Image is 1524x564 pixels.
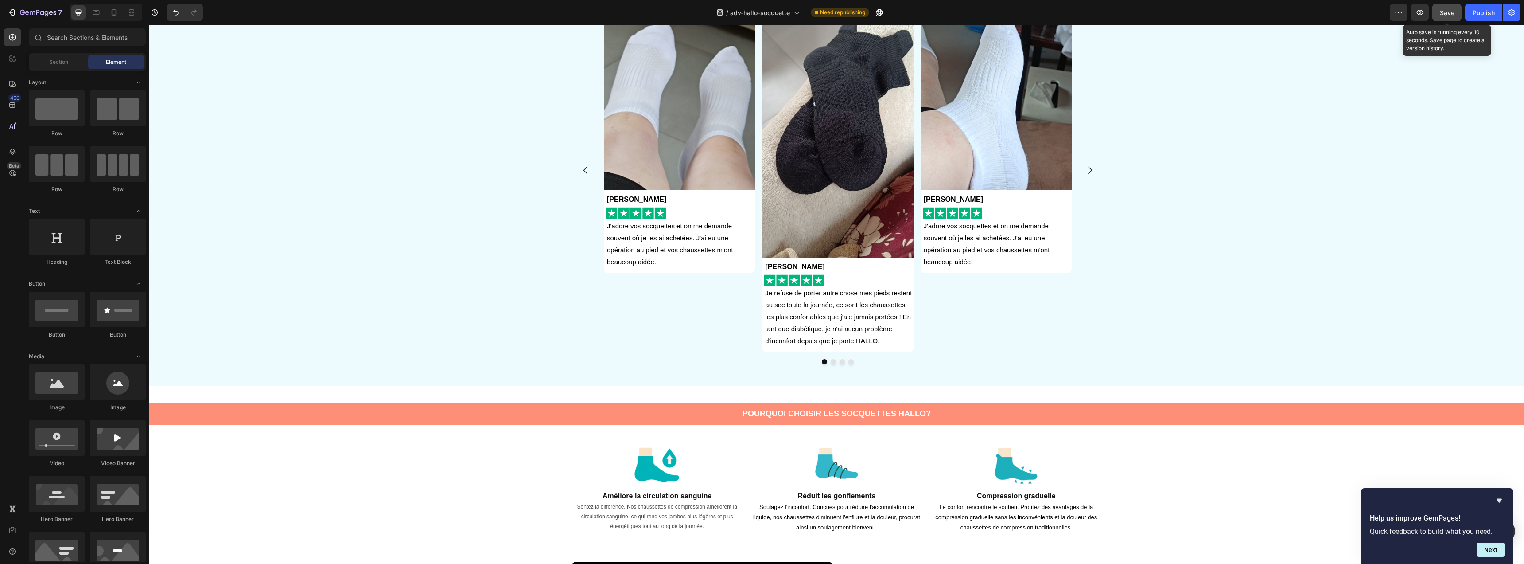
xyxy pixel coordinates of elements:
div: Heading [29,258,85,266]
div: Row [90,129,146,137]
img: gempages_584109555860898373-b924561a-136d-42a9-b8d7-3065dea7a621.png [482,414,534,466]
div: Row [29,185,85,193]
span: Toggle open [132,204,146,218]
strong: [PERSON_NAME] [616,238,675,246]
img: gempages_584109555860898373-2e2a3eca-88ac-4bdd-87d4-988e7c431f5a.png [615,250,675,262]
p: J'adore vos socquettes et on me demande souvent où je les ai achetées. J'ai eu une opération au p... [774,195,921,243]
div: 450 [8,94,21,102]
div: Button [90,331,146,339]
h2: Réduit les gonflements [601,466,774,477]
button: Save [1432,4,1462,21]
input: Search Sections & Elements [29,28,146,46]
span: Toggle open [132,349,146,364]
button: Carousel Back Arrow [424,133,449,158]
button: Hide survey [1494,495,1505,506]
span: Layout [29,78,46,86]
div: Row [90,185,146,193]
strong: [PERSON_NAME] [458,171,517,178]
p: Sentez la différence. Nos chaussettes de compression améliorent la circulation sanguine, ce qui r... [423,478,593,506]
div: Beta [7,162,21,169]
button: Next question [1477,543,1505,557]
span: Text [29,207,40,215]
button: Dot [673,334,678,340]
div: Text Block [90,258,146,266]
span: Element [106,58,126,66]
span: Le confort rencontre le soutien. Profitez des avantages de la compression graduelle sans les inco... [786,479,948,505]
div: Hero Banner [29,515,85,523]
span: adv-hallo-socquette [730,8,790,17]
p: Quick feedback to build what you need. [1370,527,1505,536]
p: Je refuse de porter autre chose mes pieds restent au sec toute la journée, ce sont les chaussette... [616,262,763,322]
span: Button [29,280,45,288]
div: Undo/Redo [167,4,203,21]
div: Hero Banner [90,515,146,523]
p: 7 [58,7,62,18]
div: Row [29,129,85,137]
span: Save [1440,9,1454,16]
iframe: Design area [149,25,1524,564]
div: Image [90,403,146,411]
img: gempages_584109555860898373-599367aa-f9c7-4fea-96e6-7109a09058e3.png [661,414,713,466]
div: Publish [1473,8,1495,17]
button: Dot [690,334,696,340]
span: Soulagez l'inconfort. Conçues pour réduire l'accumulation de liquide, nos chaussettes diminuent l... [604,479,771,505]
span: / [726,8,728,17]
div: Help us improve GemPages! [1370,495,1505,557]
button: Dot [681,334,687,340]
button: Publish [1465,4,1502,21]
div: Button [29,331,85,339]
img: gempages_584109555860898373-2e2a3eca-88ac-4bdd-87d4-988e7c431f5a.png [457,182,517,194]
h2: Help us improve GemPages! [1370,513,1505,524]
div: Video [29,459,85,467]
h2: Compression graduelle [781,466,953,477]
p: J'adore vos socquettes et on me demande souvent où je les ai achetées. J'ai eu une opération au p... [458,195,605,243]
button: 7 [4,4,66,21]
div: Video Banner [90,459,146,467]
button: Carousel Next Arrow [928,133,953,158]
span: Media [29,352,44,360]
strong: Améliore la circulation sanguine [453,467,562,475]
div: Image [29,403,85,411]
button: Dot [699,334,704,340]
img: gempages_584109555860898373-c9b56381-e31d-4714-bcba-3fae0f0db5c2.png [841,414,893,466]
span: Toggle open [132,75,146,90]
span: Toggle open [132,277,146,291]
strong: [PERSON_NAME] [774,171,834,178]
img: gempages_584109555860898373-2e2a3eca-88ac-4bdd-87d4-988e7c431f5a.png [774,182,833,194]
span: Section [49,58,68,66]
span: Need republishing [820,8,865,16]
